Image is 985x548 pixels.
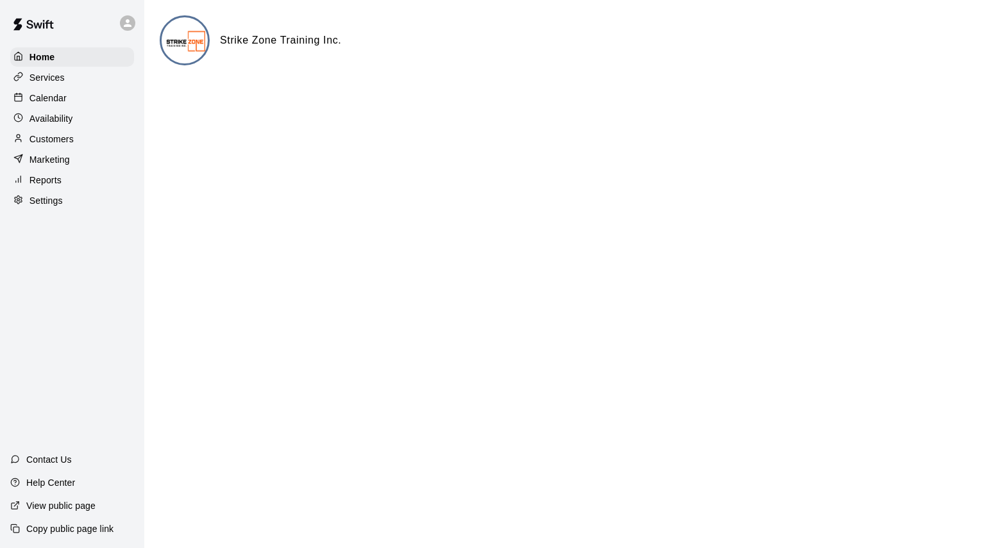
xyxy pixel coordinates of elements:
a: Reports [10,170,134,190]
h6: Strike Zone Training Inc. [220,32,341,49]
a: Home [10,47,134,67]
a: Availability [10,109,134,128]
p: Help Center [26,476,75,489]
p: Services [29,71,65,84]
p: Calendar [29,92,67,104]
p: View public page [26,499,96,512]
a: Calendar [10,88,134,108]
p: Contact Us [26,453,72,466]
a: Marketing [10,150,134,169]
p: Availability [29,112,73,125]
p: Marketing [29,153,70,166]
a: Settings [10,191,134,210]
p: Settings [29,194,63,207]
img: Strike Zone Training Inc. logo [162,17,210,65]
p: Reports [29,174,62,187]
p: Customers [29,133,74,145]
p: Home [29,51,55,63]
p: Copy public page link [26,522,114,535]
a: Services [10,68,134,87]
a: Customers [10,129,134,149]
